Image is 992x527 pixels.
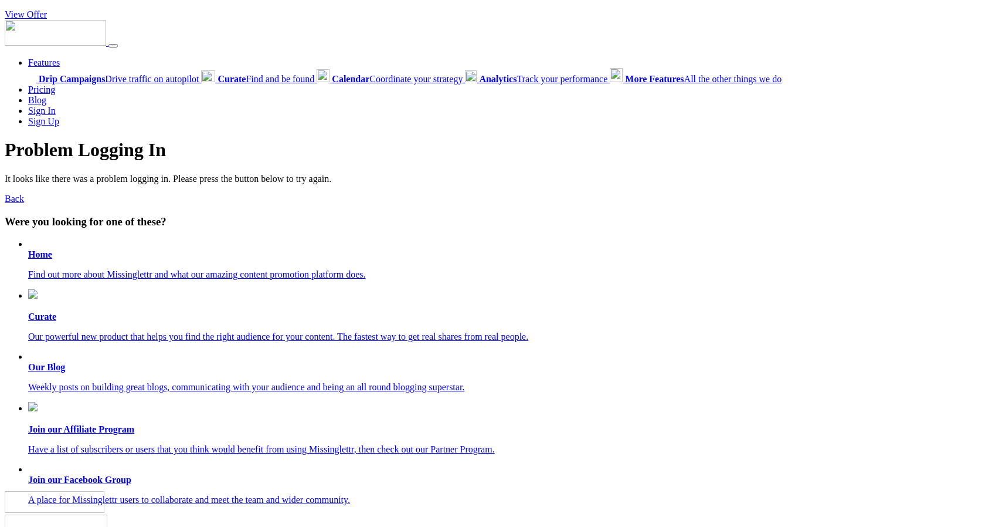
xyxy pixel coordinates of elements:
[28,116,59,126] a: Sign Up
[28,332,987,342] p: Our powerful new product that helps you find the right audience for your content. The fastest way...
[108,44,118,48] button: Menu
[28,289,38,299] img: curate.png
[39,74,199,84] span: Drive traffic on autopilot
[28,402,38,411] img: revenue.png
[28,74,201,84] a: Drip CampaignsDrive traffic on autopilot
[610,74,782,84] a: More FeaturesAll the other things we do
[625,74,782,84] span: All the other things we do
[5,491,104,513] img: Missinglettr - Social Media Marketing for content focused teams | Product Hunt
[28,58,60,67] a: Features
[28,95,46,105] a: Blog
[28,85,55,94] a: Pricing
[28,382,987,393] p: Weekly posts on building great blogs, communicating with your audience and being an all round blo...
[28,106,56,116] a: Sign In
[28,269,987,280] p: Find out more about Missinglettr and what our amazing content promotion platform does.
[28,424,134,434] b: Join our Affiliate Program
[479,74,607,84] span: Track your performance
[28,475,987,505] a: Join our Facebook Group A place for Missinglettr users to collaborate and meet the team and wider...
[28,312,56,322] b: Curate
[39,74,105,84] b: Drip Campaigns
[465,74,610,84] a: AnalyticsTrack your performance
[28,495,987,505] p: A place for Missinglettr users to collaborate and meet the team and wider community.
[28,249,987,280] a: Home Find out more about Missinglettr and what our amazing content promotion platform does.
[5,139,987,161] h1: Problem Logging In
[5,9,47,19] a: View Offer
[479,74,517,84] b: Analytics
[28,475,131,485] b: Join our Facebook Group
[28,402,987,455] a: Join our Affiliate Program Have a list of subscribers or users that you think would benefit from ...
[201,74,317,84] a: CurateFind and be found
[625,74,684,84] b: More Features
[5,174,987,184] p: It looks like there was a problem logging in. Please press the button below to try again.
[5,194,24,204] a: Back
[317,74,465,84] a: CalendarCoordinate your strategy
[28,289,987,342] a: Curate Our powerful new product that helps you find the right audience for your content. The fast...
[5,215,987,228] h3: Were you looking for one of these?
[332,74,369,84] b: Calendar
[332,74,463,84] span: Coordinate your strategy
[218,74,314,84] span: Find and be found
[28,68,987,85] div: Features
[28,362,987,393] a: Our Blog Weekly posts on building great blogs, communicating with your audience and being an all ...
[28,444,987,455] p: Have a list of subscribers or users that you think would benefit from using Missinglettr, then ch...
[28,249,52,259] b: Home
[218,74,246,84] b: Curate
[28,362,65,372] b: Our Blog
